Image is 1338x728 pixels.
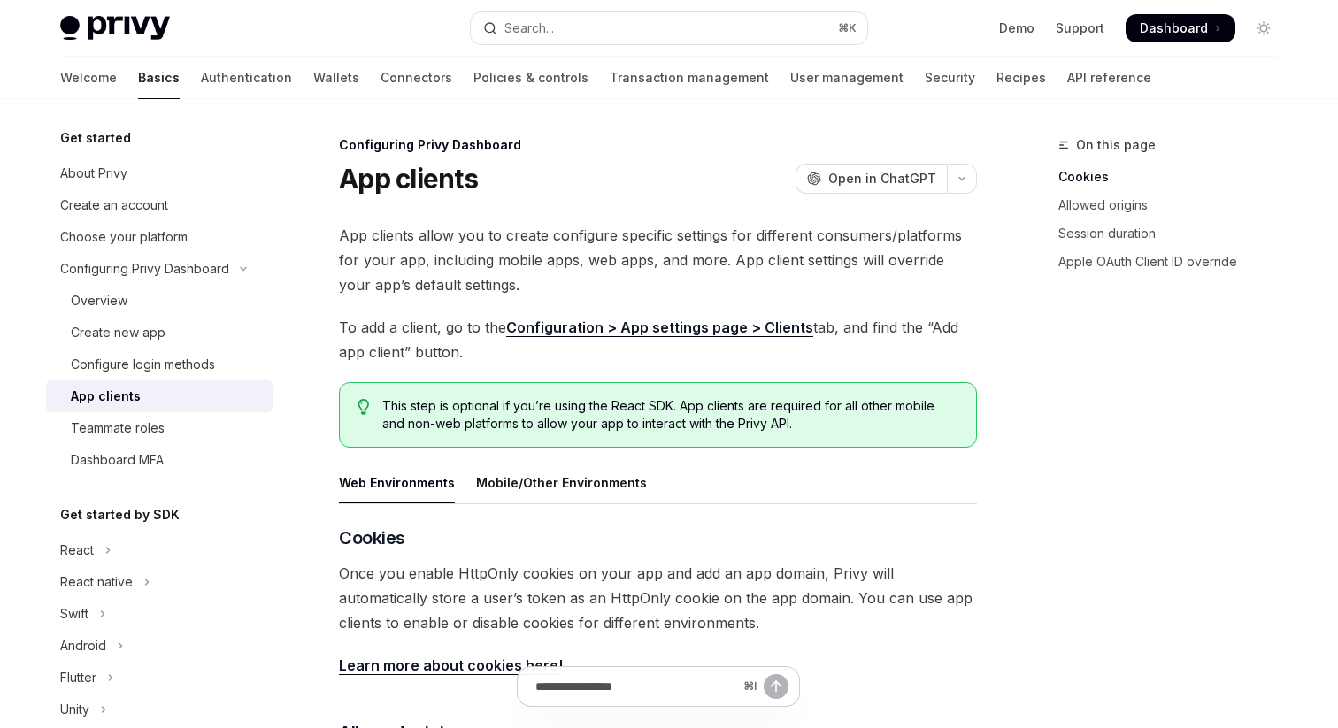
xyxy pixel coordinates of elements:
[535,667,736,706] input: Ask a question...
[60,127,131,149] h5: Get started
[46,630,273,662] button: Toggle Android section
[796,164,947,194] button: Open in ChatGPT
[1058,163,1292,191] a: Cookies
[339,136,977,154] div: Configuring Privy Dashboard
[1076,134,1156,156] span: On this page
[996,57,1046,99] a: Recipes
[506,318,813,337] a: Configuration > App settings page > Clients
[790,57,904,99] a: User management
[339,525,405,550] span: Cookies
[60,667,96,688] div: Flutter
[71,354,215,375] div: Configure login methods
[764,674,788,699] button: Send message
[60,57,117,99] a: Welcome
[60,195,168,216] div: Create an account
[313,57,359,99] a: Wallets
[46,253,273,285] button: Toggle Configuring Privy Dashboard section
[46,221,273,253] a: Choose your platform
[60,16,170,41] img: light logo
[1058,248,1292,276] a: Apple OAuth Client ID override
[339,561,977,635] span: Once you enable HttpOnly cookies on your app and add an app domain, Privy will automatically stor...
[1140,19,1208,37] span: Dashboard
[925,57,975,99] a: Security
[46,598,273,630] button: Toggle Swift section
[339,462,455,503] div: Web Environments
[71,386,141,407] div: App clients
[339,656,563,675] a: Learn more about cookies here!
[71,418,165,439] div: Teammate roles
[838,21,857,35] span: ⌘ K
[471,12,867,44] button: Open search
[60,635,106,656] div: Android
[60,603,88,625] div: Swift
[60,163,127,184] div: About Privy
[46,566,273,598] button: Toggle React native section
[46,349,273,380] a: Configure login methods
[46,285,273,317] a: Overview
[1058,219,1292,248] a: Session duration
[610,57,769,99] a: Transaction management
[71,322,165,343] div: Create new app
[46,380,273,412] a: App clients
[339,653,977,678] span: .
[1067,57,1151,99] a: API reference
[382,397,958,433] span: This step is optional if you’re using the React SDK. App clients are required for all other mobil...
[60,258,229,280] div: Configuring Privy Dashboard
[476,462,647,503] div: Mobile/Other Environments
[1058,191,1292,219] a: Allowed origins
[46,662,273,694] button: Toggle Flutter section
[46,534,273,566] button: Toggle React section
[46,444,273,476] a: Dashboard MFA
[339,223,977,297] span: App clients allow you to create configure specific settings for different consumers/platforms for...
[358,399,370,415] svg: Tip
[60,571,133,593] div: React native
[46,317,273,349] a: Create new app
[1126,14,1235,42] a: Dashboard
[473,57,588,99] a: Policies & controls
[60,540,94,561] div: React
[339,315,977,364] span: To add a client, go to the tab, and find the “Add app client” button.
[60,699,89,720] div: Unity
[504,18,554,39] div: Search...
[46,157,273,189] a: About Privy
[60,226,188,248] div: Choose your platform
[1250,14,1278,42] button: Toggle dark mode
[138,57,180,99] a: Basics
[71,290,127,311] div: Overview
[71,449,164,471] div: Dashboard MFA
[828,170,936,188] span: Open in ChatGPT
[201,57,292,99] a: Authentication
[46,412,273,444] a: Teammate roles
[60,504,180,525] h5: Get started by SDK
[46,189,273,221] a: Create an account
[1056,19,1104,37] a: Support
[339,163,478,195] h1: App clients
[999,19,1034,37] a: Demo
[381,57,452,99] a: Connectors
[46,694,273,725] button: Toggle Unity section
